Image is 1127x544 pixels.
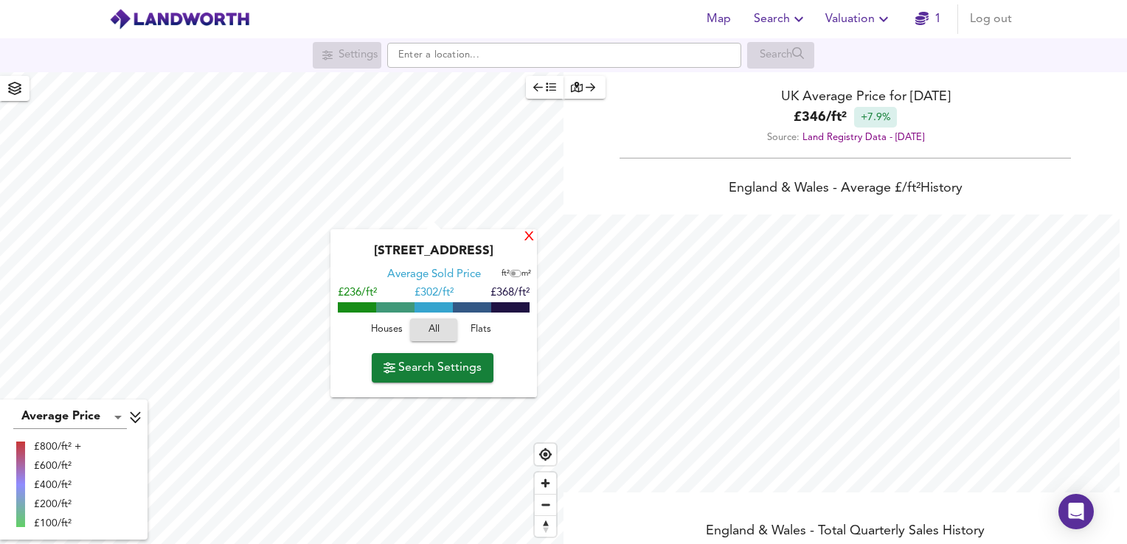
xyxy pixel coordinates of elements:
[313,42,381,69] div: Search for a location first or explore the map
[521,270,531,278] span: m²
[461,321,501,338] span: Flats
[34,458,81,473] div: £600/ft²
[748,4,814,34] button: Search
[34,439,81,454] div: £800/ft² +
[970,9,1012,29] span: Log out
[34,497,81,512] div: £200/ft²
[387,268,481,282] div: Average Sold Price
[457,318,504,341] button: Flats
[523,231,535,245] div: X
[854,107,897,128] div: +7.9%
[34,516,81,531] div: £100/ft²
[747,42,814,69] div: Search for a location first or explore the map
[363,318,410,341] button: Houses
[701,9,736,29] span: Map
[563,179,1127,200] div: England & Wales - Average £/ ft² History
[417,321,450,338] span: All
[338,244,530,268] div: [STREET_ADDRESS]
[964,4,1018,34] button: Log out
[384,358,482,378] span: Search Settings
[387,43,741,68] input: Enter a location...
[535,515,556,537] button: Reset bearing to north
[915,9,941,29] a: 1
[535,444,556,465] button: Find my location
[535,494,556,515] button: Zoom out
[338,287,377,299] span: £236/ft²
[563,128,1127,147] div: Source:
[490,287,530,299] span: £368/ft²
[794,108,847,128] b: £ 346 / ft²
[904,4,951,34] button: 1
[802,133,924,142] a: Land Registry Data - [DATE]
[563,87,1127,107] div: UK Average Price for [DATE]
[825,9,892,29] span: Valuation
[1058,494,1094,529] div: Open Intercom Messenger
[13,405,127,429] div: Average Price
[502,270,510,278] span: ft²
[695,4,742,34] button: Map
[535,495,556,515] span: Zoom out
[367,321,406,338] span: Houses
[415,287,454,299] span: £ 302/ft²
[819,4,898,34] button: Valuation
[535,472,556,494] button: Zoom in
[563,522,1127,543] div: England & Wales - Total Quarterly Sales History
[372,353,493,383] button: Search Settings
[109,8,250,30] img: logo
[754,9,808,29] span: Search
[34,478,81,492] div: £400/ft²
[410,318,457,341] button: All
